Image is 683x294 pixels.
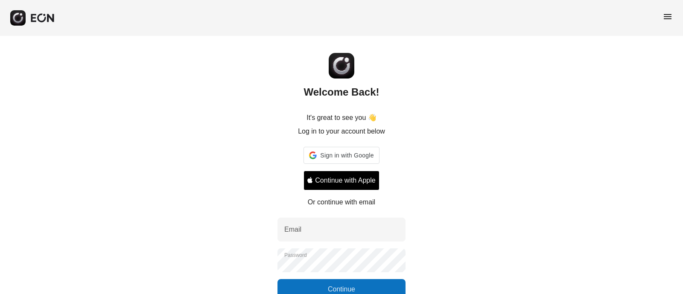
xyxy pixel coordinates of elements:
[320,150,374,160] span: Sign in with Google
[308,197,375,207] p: Or continue with email
[304,147,379,164] div: Sign in with Google
[284,224,301,235] label: Email
[663,12,673,22] span: menu
[304,85,379,99] h2: Welcome Back!
[284,252,307,259] label: Password
[304,171,379,190] button: Signin with apple ID
[306,113,377,123] p: It's great to see you 👋
[298,126,385,137] p: Log in to your account below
